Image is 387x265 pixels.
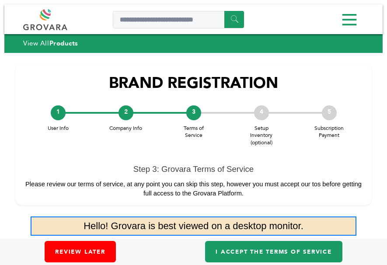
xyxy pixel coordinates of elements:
[23,10,364,30] div: Menu
[205,241,342,262] a: I accept the Terms of Service
[119,105,133,120] div: 2
[176,125,211,139] span: Terms of Service
[254,105,269,120] div: 4
[113,11,244,28] input: Search a product or brand...
[312,125,347,139] span: Subscription Payment
[24,180,363,198] p: Please review our terms of service, at any point you can skip this step, however you must accept ...
[23,39,78,48] a: View AllProducts
[51,105,66,120] div: 1
[49,39,78,48] strong: Products
[41,125,76,132] span: User Info
[31,216,356,236] p: Hello! Grovara is best viewed on a desktop monitor.
[24,70,363,97] h1: BRAND REGISTRATION
[322,105,337,120] div: 5
[108,125,143,132] span: Company Info
[45,241,115,262] a: Review Later
[244,125,279,146] span: Setup Inventory (optional)
[186,105,201,120] div: 3
[24,155,363,180] h3: Step 3: Grovara Terms of Service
